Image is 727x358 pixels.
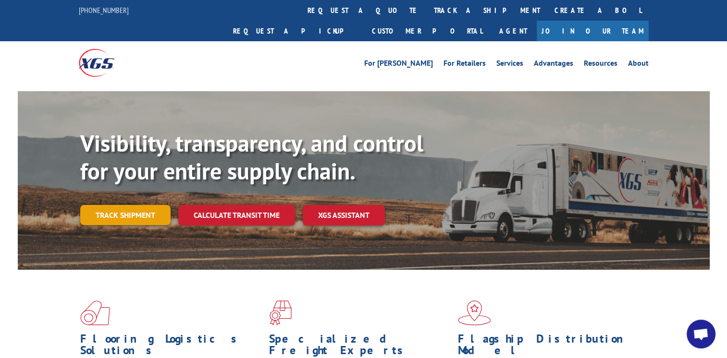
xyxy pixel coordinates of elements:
a: Advantages [534,60,573,70]
a: Resources [584,60,617,70]
img: xgs-icon-total-supply-chain-intelligence-red [80,300,110,325]
a: XGS ASSISTANT [303,205,385,226]
a: Request a pickup [226,21,365,41]
a: Join Our Team [537,21,649,41]
a: Calculate transit time [178,205,295,226]
img: xgs-icon-focused-on-flooring-red [269,300,292,325]
b: Visibility, transparency, and control for your entire supply chain. [80,128,423,186]
img: xgs-icon-flagship-distribution-model-red [458,300,491,325]
div: Open chat [687,320,715,348]
a: Services [496,60,523,70]
a: About [628,60,649,70]
a: For [PERSON_NAME] [364,60,433,70]
a: Customer Portal [365,21,490,41]
a: [PHONE_NUMBER] [79,5,129,15]
a: Track shipment [80,205,171,225]
a: Agent [490,21,537,41]
a: For Retailers [444,60,486,70]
